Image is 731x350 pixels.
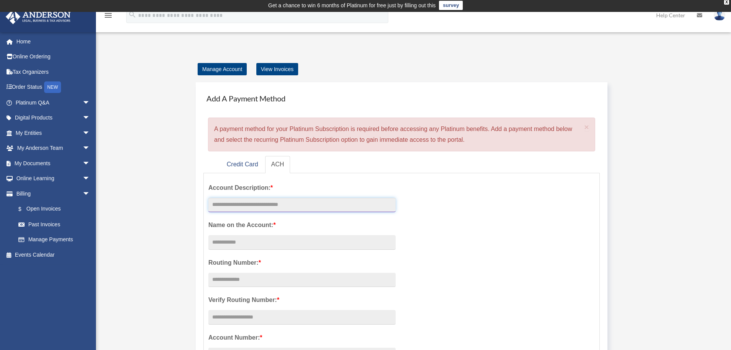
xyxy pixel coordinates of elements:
a: Billingarrow_drop_down [5,186,102,201]
a: My Documentsarrow_drop_down [5,156,102,171]
a: Tax Organizers [5,64,102,80]
a: Manage Payments [11,232,98,247]
a: My Anderson Teamarrow_drop_down [5,141,102,156]
span: arrow_drop_down [83,141,98,156]
span: arrow_drop_down [83,95,98,111]
img: Anderson Advisors Platinum Portal [3,9,73,24]
a: Online Learningarrow_drop_down [5,171,102,186]
span: $ [23,204,26,214]
img: User Pic [714,10,725,21]
a: Digital Productsarrow_drop_down [5,110,102,126]
label: Routing Number: [208,257,396,268]
a: Home [5,34,102,49]
div: Get a chance to win 6 months of Platinum for free just by filling out this [268,1,436,10]
a: $Open Invoices [11,201,102,217]
span: arrow_drop_down [83,171,98,187]
label: Account Description: [208,182,396,193]
a: Past Invoices [11,217,102,232]
a: Credit Card [221,156,264,173]
a: Platinum Q&Aarrow_drop_down [5,95,102,110]
div: A payment method for your Platinum Subscription is required before accessing any Platinum benefit... [208,118,595,151]
a: Events Calendar [5,247,102,262]
span: arrow_drop_down [83,186,98,202]
i: menu [104,11,113,20]
span: arrow_drop_down [83,110,98,126]
a: My Entitiesarrow_drop_down [5,125,102,141]
label: Name on the Account: [208,220,396,231]
a: Manage Account [198,63,247,75]
span: × [584,123,589,131]
a: ACH [265,156,290,173]
label: Verify Routing Number: [208,295,396,305]
span: arrow_drop_down [83,125,98,141]
a: View Invoices [256,63,298,75]
span: arrow_drop_down [83,156,98,171]
a: Online Ordering [5,49,102,65]
i: search [128,10,137,19]
a: menu [104,13,113,20]
label: Account Number: [208,332,396,343]
button: Close [584,123,589,131]
a: Order StatusNEW [5,80,102,95]
h4: Add A Payment Method [203,90,600,107]
a: survey [439,1,463,10]
div: NEW [44,81,61,93]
